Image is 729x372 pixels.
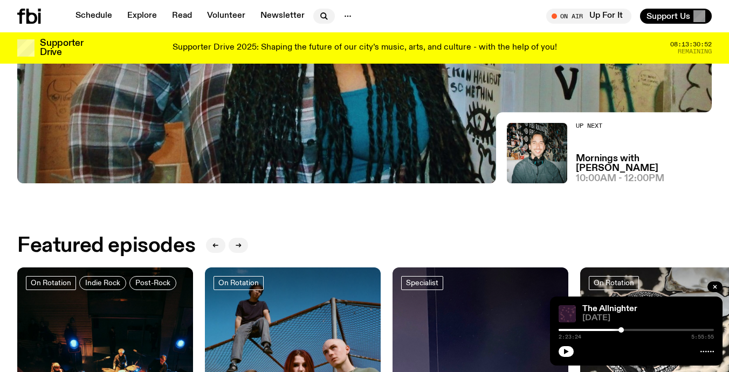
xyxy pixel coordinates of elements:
span: On Rotation [594,279,634,287]
button: Support Us [640,9,712,24]
p: Supporter Drive 2025: Shaping the future of our city’s music, arts, and culture - with the help o... [173,43,557,53]
h2: Up Next [576,123,712,129]
a: Newsletter [254,9,311,24]
a: The Allnighter [582,305,637,313]
span: Remaining [678,49,712,54]
a: Schedule [69,9,119,24]
span: Support Us [647,11,690,21]
span: On Rotation [218,279,259,287]
span: On Rotation [31,279,71,287]
a: Explore [121,9,163,24]
span: Specialist [406,279,438,287]
a: On Rotation [26,276,76,290]
span: [DATE] [582,314,714,322]
a: On Rotation [589,276,639,290]
span: Post-Rock [135,279,170,287]
a: Mornings with [PERSON_NAME] [576,154,712,173]
span: 5:55:55 [691,334,714,340]
h3: Supporter Drive [40,39,83,57]
a: On Rotation [214,276,264,290]
a: Post-Rock [129,276,176,290]
a: Volunteer [201,9,252,24]
a: Read [166,9,198,24]
span: 10:00am - 12:00pm [576,174,664,183]
span: Indie Rock [85,279,120,287]
img: Radio presenter Ben Hansen sits in front of a wall of photos and an fbi radio sign. Film photo. B... [507,123,567,183]
span: 2:23:24 [559,334,581,340]
a: Specialist [401,276,443,290]
h2: Featured episodes [17,236,195,256]
button: On AirUp For It [546,9,631,24]
a: Indie Rock [79,276,126,290]
span: 08:13:30:52 [670,42,712,47]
